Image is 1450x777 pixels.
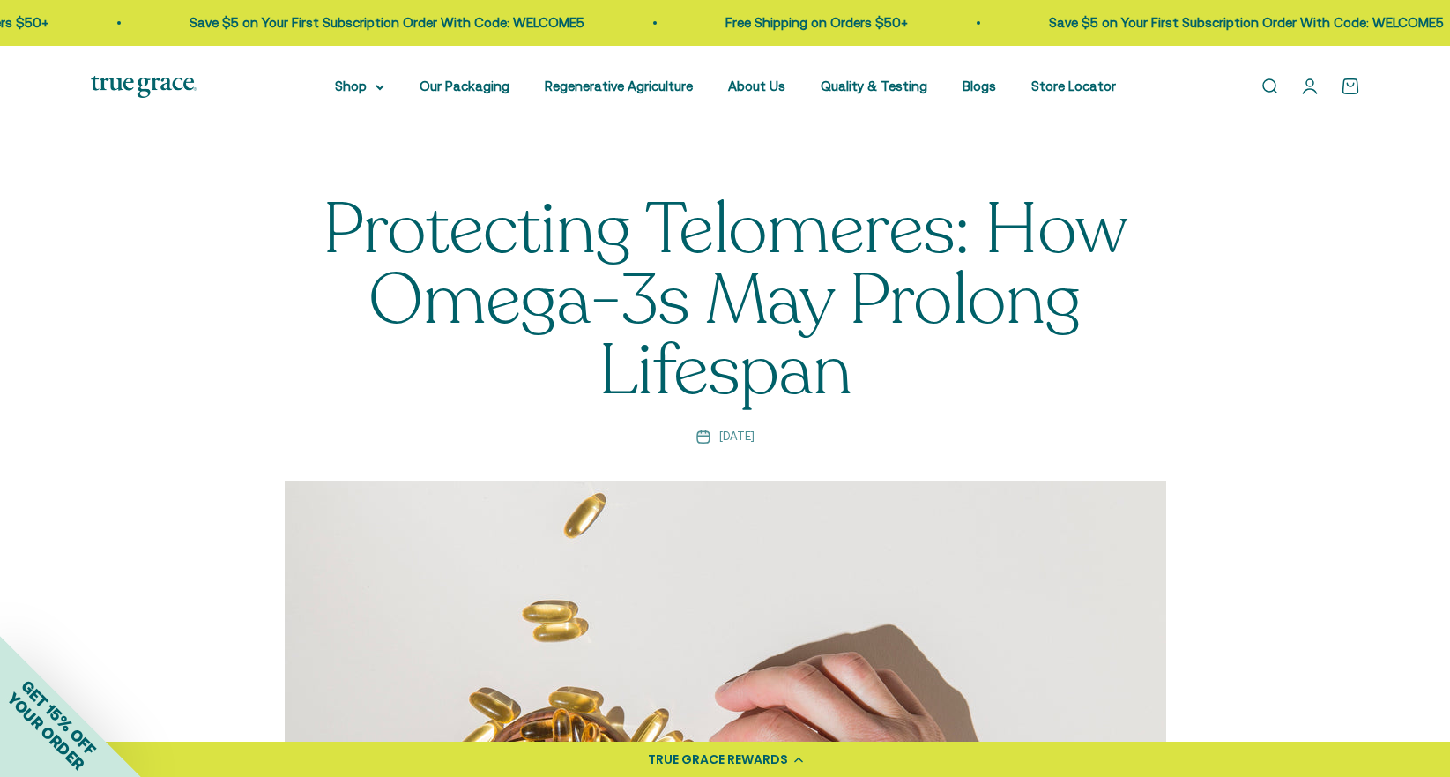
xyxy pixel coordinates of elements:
span: GET 15% OFF [18,676,100,758]
p: Save $5 on Your First Subscription Order With Code: WELCOME5 [1046,12,1441,34]
a: Store Locator [1031,78,1116,93]
a: Quality & Testing [821,78,927,93]
div: TRUE GRACE REWARDS [648,751,788,769]
a: About Us [728,78,785,93]
a: Regenerative Agriculture [545,78,693,93]
span: YOUR ORDER [4,689,88,773]
h1: Protecting Telomeres: How Omega-3s May Prolong Lifespan [285,195,1166,407]
a: Free Shipping on Orders $50+ [723,15,905,30]
p: Save $5 on Your First Subscription Order With Code: WELCOME5 [187,12,582,34]
summary: Shop [335,76,384,97]
a: Our Packaging [420,78,509,93]
time: [DATE] [719,428,755,446]
a: Blogs [963,78,996,93]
